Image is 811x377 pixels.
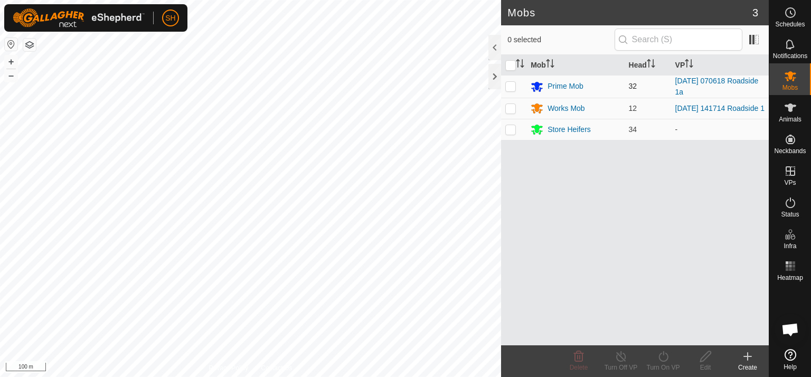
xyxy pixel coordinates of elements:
[23,39,36,51] button: Map Layers
[775,314,806,345] div: Open chat
[773,53,807,59] span: Notifications
[671,55,769,76] th: VP
[784,364,797,370] span: Help
[629,82,637,90] span: 32
[684,363,727,372] div: Edit
[261,363,292,373] a: Contact Us
[782,84,798,91] span: Mobs
[570,364,588,371] span: Delete
[675,104,765,112] a: [DATE] 141714 Roadside 1
[546,61,554,69] p-sorticon: Activate to sort
[777,275,803,281] span: Heatmap
[625,55,671,76] th: Head
[685,61,693,69] p-sorticon: Activate to sort
[5,38,17,51] button: Reset Map
[784,243,796,249] span: Infra
[647,61,655,69] p-sorticon: Activate to sort
[13,8,145,27] img: Gallagher Logo
[675,77,759,96] a: [DATE] 070618 Roadside 1a
[209,363,249,373] a: Privacy Policy
[727,363,769,372] div: Create
[615,29,742,51] input: Search (S)
[779,116,801,122] span: Animals
[781,211,799,218] span: Status
[548,81,583,92] div: Prime Mob
[5,55,17,68] button: +
[600,363,642,372] div: Turn Off VP
[774,148,806,154] span: Neckbands
[629,104,637,112] span: 12
[775,21,805,27] span: Schedules
[784,180,796,186] span: VPs
[507,6,752,19] h2: Mobs
[642,363,684,372] div: Turn On VP
[769,345,811,374] a: Help
[671,119,769,140] td: -
[5,69,17,82] button: –
[165,13,175,24] span: SH
[548,124,591,135] div: Store Heifers
[752,5,758,21] span: 3
[629,125,637,134] span: 34
[526,55,624,76] th: Mob
[516,61,524,69] p-sorticon: Activate to sort
[507,34,614,45] span: 0 selected
[548,103,585,114] div: Works Mob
